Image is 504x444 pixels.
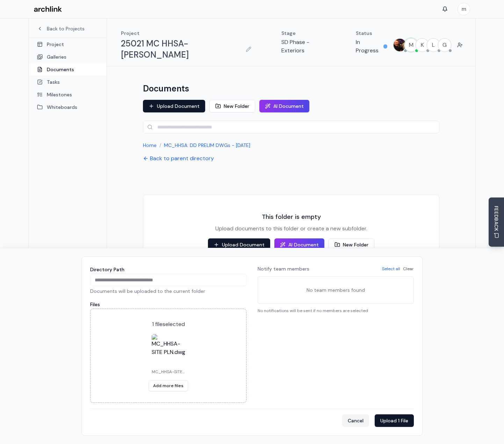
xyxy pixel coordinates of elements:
[259,100,309,112] button: AI Document
[29,38,107,51] a: Project
[438,38,452,52] button: G
[90,301,100,308] label: Files
[329,238,374,251] button: New Folder
[258,265,309,272] label: Notify team members
[143,142,157,149] button: Home
[29,76,107,88] a: Tasks
[356,38,381,55] p: In Progress
[403,266,414,272] button: Clear
[382,266,400,272] button: Select all
[356,30,387,37] p: Status
[152,369,185,375] span: MC_HHSA-SITE PLN.dwg
[393,38,407,52] button: MARC JONES
[159,142,161,149] span: /
[209,100,255,112] button: New Folder
[438,39,451,51] span: G
[375,414,414,427] button: Upload 1 File
[416,39,429,51] span: K
[121,30,253,37] p: Project
[427,39,440,51] span: L
[415,38,429,52] button: K
[90,288,246,295] p: Documents will be uploaded to the current folder
[394,39,406,51] img: MARC JONES
[405,39,417,51] span: M
[426,38,440,52] button: L
[143,83,189,94] h1: Documents
[458,3,470,15] span: m
[29,51,107,63] a: Galleries
[121,38,241,60] h1: 25021 MC HHSA-[PERSON_NAME]
[342,414,369,427] button: Cancel
[143,212,439,222] h3: This folder is empty
[90,266,124,273] label: Directory Path
[258,308,414,313] p: No notifications will be sent if no members are selected
[143,224,439,233] p: Upload documents to this folder or create a new subfolder.
[208,238,270,251] button: Upload Document
[493,206,500,231] span: FEEDBACK
[489,198,504,247] button: Send Feedback
[37,25,98,32] a: Back to Projects
[143,154,214,163] button: Back to parent directory
[29,63,107,76] a: Documents
[281,38,328,55] p: SD Phase - Exteriors
[143,100,205,112] button: Upload Document
[404,38,418,52] button: M
[34,6,62,12] img: Archlink
[149,380,188,391] button: Add more files
[164,142,250,149] button: MC_HHSA: DD PRELIM DWGs - [DATE]
[262,281,409,299] p: No team members found
[281,30,328,37] p: Stage
[152,320,185,328] span: 1 file selected
[152,334,185,368] img: MC_HHSA-SITE PLN.dwg
[29,88,107,101] a: Milestones
[29,101,107,113] a: Whiteboards
[274,238,324,251] button: AI Document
